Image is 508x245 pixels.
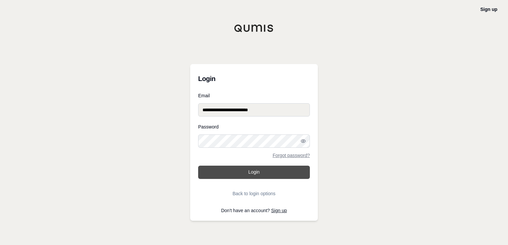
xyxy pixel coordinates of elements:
label: Password [198,124,310,129]
button: Login [198,166,310,179]
a: Forgot password? [273,153,310,158]
label: Email [198,93,310,98]
a: Sign up [480,7,497,12]
a: Sign up [271,208,287,213]
h3: Login [198,72,310,85]
button: Back to login options [198,187,310,200]
p: Don't have an account? [198,208,310,213]
img: Qumis [234,24,274,32]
